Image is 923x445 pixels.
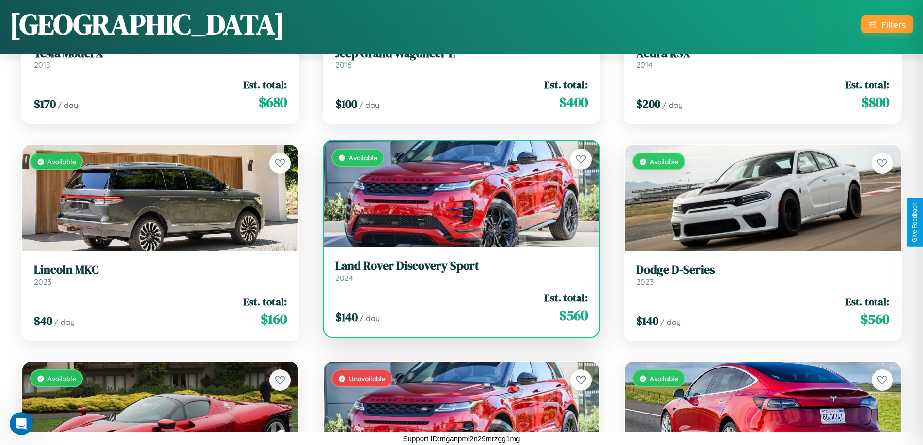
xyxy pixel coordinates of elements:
h3: Dodge D-Series [636,263,889,277]
span: Unavailable [349,374,386,383]
span: / day [662,100,683,110]
span: / day [660,317,681,327]
span: / day [360,313,380,323]
span: Est. total: [544,291,588,305]
h3: Lincoln MKC [34,263,287,277]
span: 2023 [636,277,654,287]
a: Dodge D-Series2023 [636,263,889,287]
span: / day [359,100,379,110]
span: Available [650,157,678,166]
p: Support ID: mganpml2n29mrzgg1mg [403,432,520,445]
span: / day [54,317,75,327]
a: Land Rover Discovery Sport2024 [335,259,588,283]
div: Give Feedback [911,203,918,242]
span: / day [58,100,78,110]
span: Est. total: [845,77,889,92]
h3: Land Rover Discovery Sport [335,259,588,273]
span: $ 100 [335,96,357,112]
span: 2014 [636,60,653,70]
span: 2016 [335,60,352,70]
span: Available [650,374,678,383]
span: Est. total: [544,77,588,92]
span: $ 560 [860,309,889,329]
span: 2023 [34,277,51,287]
span: Available [349,153,377,162]
span: $ 140 [636,313,658,329]
a: Jeep Grand Wagoneer L2016 [335,46,588,70]
span: Available [47,157,76,166]
span: Est. total: [845,294,889,308]
span: $ 800 [861,92,889,112]
span: $ 400 [559,92,588,112]
span: Est. total: [243,77,287,92]
a: Acura RSX2014 [636,46,889,70]
span: $ 680 [259,92,287,112]
span: $ 170 [34,96,56,112]
span: 2018 [34,60,50,70]
iframe: Intercom live chat [10,412,33,435]
span: 2024 [335,273,353,283]
span: $ 40 [34,313,52,329]
button: Filters [861,15,913,33]
span: $ 200 [636,96,660,112]
span: Est. total: [243,294,287,308]
h1: [GEOGRAPHIC_DATA] [10,4,285,44]
div: Filters [881,19,906,30]
span: $ 140 [335,309,358,325]
span: $ 560 [559,306,588,325]
span: Available [47,374,76,383]
a: Lincoln MKC2023 [34,263,287,287]
a: Tesla Model X2018 [34,46,287,70]
span: $ 160 [261,309,287,329]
